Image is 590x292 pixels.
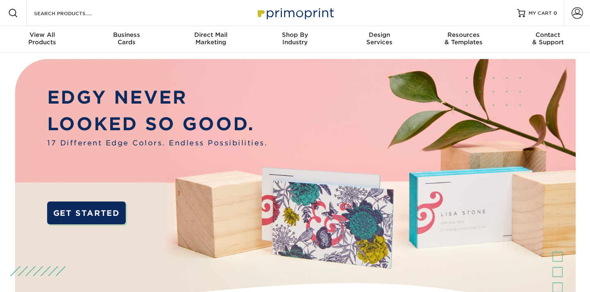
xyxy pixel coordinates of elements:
a: Contact& Support [506,26,590,52]
a: BusinessCards [84,26,169,52]
img: Primoprint [254,4,336,22]
div: & Support [506,31,590,46]
p: EDGY NEVER [47,84,268,111]
a: Resources& Templates [422,26,506,52]
span: MY CART [529,10,552,17]
div: & Templates [422,31,506,46]
span: Direct Mail [168,31,253,38]
div: Industry [253,31,337,46]
div: Cards [84,31,169,46]
span: Contact [506,31,590,38]
span: Design [337,31,422,38]
span: 0 [554,10,557,16]
span: Resources [422,31,506,38]
input: SEARCH PRODUCTS..... [33,8,113,18]
a: Shop ByIndustry [253,26,337,52]
span: 17 Different Edge Colors. Endless Possibilities. [47,138,268,148]
a: GET STARTED [47,201,125,225]
span: Shop By [253,31,337,38]
p: LOOKED SO GOOD. [47,111,268,138]
span: Business [84,31,169,38]
div: Marketing [168,31,253,46]
div: Services [337,31,422,46]
a: DesignServices [337,26,422,52]
a: Direct MailMarketing [168,26,253,52]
